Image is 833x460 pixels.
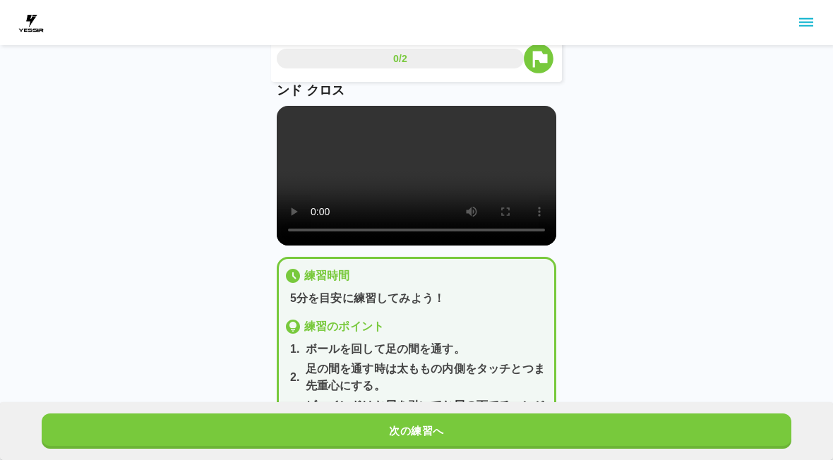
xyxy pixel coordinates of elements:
[306,361,549,394] p: 足の間を通す時は太ももの内側をタッチとつま先重心にする。
[304,267,350,284] p: 練習時間
[304,318,384,335] p: 練習のポイント
[794,11,818,35] button: sidemenu
[290,369,300,386] p: 2 .
[306,341,465,358] p: ボールを回して足の間を通す。
[42,413,791,449] button: 次の練習へ
[290,341,300,358] p: 1 .
[393,52,407,66] p: 0/2
[290,290,549,307] p: 5分を目安に練習してみよう！
[17,8,45,37] img: dummy
[306,397,549,431] p: ビハインドはお尻を引いてお尻の下でチェンジする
